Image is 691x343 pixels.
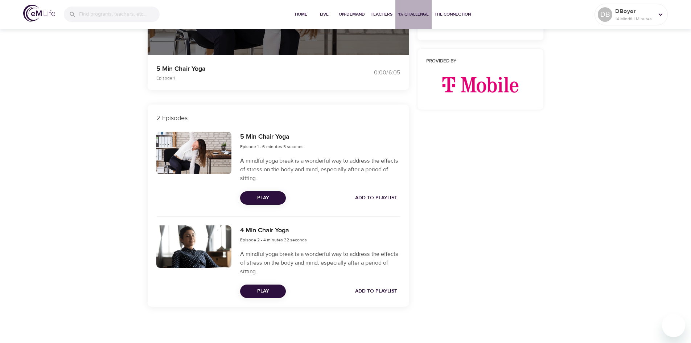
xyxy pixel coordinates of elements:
span: On-Demand [339,11,365,18]
span: The Connection [435,11,471,18]
span: Live [316,11,333,18]
span: Add to Playlist [355,193,397,203]
p: A mindful yoga break is a wonderful way to address the effects of stress on the body and mind, es... [240,250,400,276]
p: DBoyer [615,7,654,16]
span: Episode 2 - 4 minutes 32 seconds [240,237,307,243]
span: Play [246,193,280,203]
span: Teachers [371,11,392,18]
h6: Provided by [426,58,535,65]
p: 2 Episodes [156,113,400,123]
span: Add to Playlist [355,287,397,296]
span: 1% Challenge [398,11,429,18]
img: logo [23,5,55,22]
span: Home [292,11,310,18]
p: A mindful yoga break is a wonderful way to address the effects of stress on the body and mind, es... [240,156,400,183]
button: Play [240,191,286,205]
input: Find programs, teachers, etc... [79,7,160,22]
span: Play [246,287,280,296]
iframe: Button to launch messaging window [662,314,685,337]
button: Add to Playlist [352,285,400,298]
div: DB [598,7,612,22]
div: 0:00 / 6:05 [346,69,400,77]
p: Episode 1 [156,75,337,81]
h6: 5 Min Chair Yoga [240,132,304,142]
p: 14 Mindful Minutes [615,16,654,22]
span: Episode 1 - 6 minutes 5 seconds [240,144,304,150]
button: Add to Playlist [352,191,400,205]
button: Play [240,285,286,298]
p: 5 Min Chair Yoga [156,64,337,74]
h6: 4 Min Chair Yoga [240,225,307,236]
img: T-Mobile_Logo_PRI_RGB_on-W_2022-03-14%20%28002%29.png [436,71,525,98]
